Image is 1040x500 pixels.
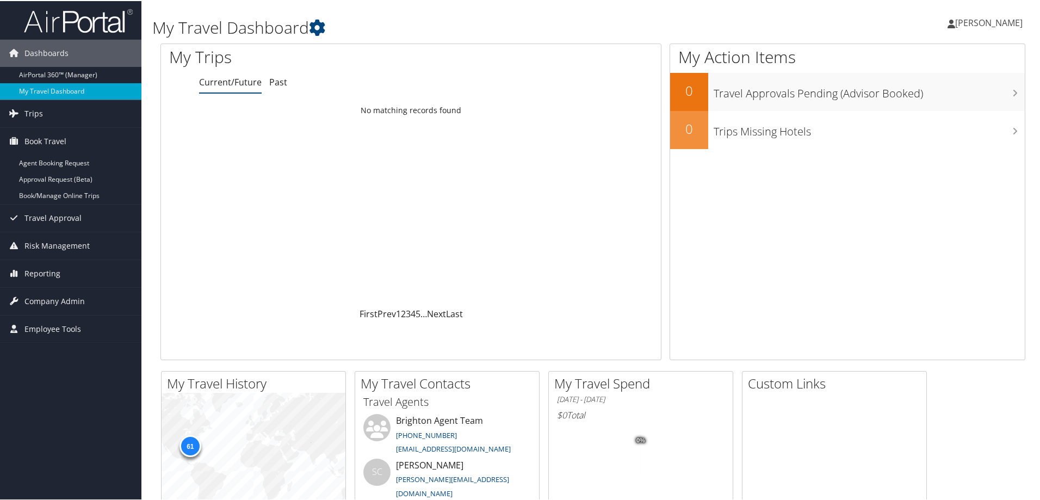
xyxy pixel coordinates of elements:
a: 2 [401,307,406,319]
a: 0Travel Approvals Pending (Advisor Booked) [670,72,1025,110]
span: Book Travel [24,127,66,154]
a: Current/Future [199,75,262,87]
h6: [DATE] - [DATE] [557,393,725,404]
a: [PERSON_NAME][EMAIL_ADDRESS][DOMAIN_NAME] [396,473,509,497]
a: 4 [411,307,416,319]
h3: Trips Missing Hotels [714,118,1025,138]
h2: 0 [670,119,708,137]
span: Trips [24,99,43,126]
img: airportal-logo.png [24,7,133,33]
h2: 0 [670,81,708,99]
a: 5 [416,307,420,319]
a: 1 [396,307,401,319]
h6: Total [557,408,725,420]
span: Travel Approval [24,203,82,231]
a: 0Trips Missing Hotels [670,110,1025,148]
span: [PERSON_NAME] [955,16,1023,28]
li: Brighton Agent Team [358,413,536,458]
h2: My Travel Spend [554,373,733,392]
a: Next [427,307,446,319]
h2: Custom Links [748,373,926,392]
div: SC [363,458,391,485]
a: First [360,307,377,319]
span: Risk Management [24,231,90,258]
h2: My Travel History [167,373,345,392]
h1: My Travel Dashboard [152,15,740,38]
a: [EMAIL_ADDRESS][DOMAIN_NAME] [396,443,511,453]
h3: Travel Approvals Pending (Advisor Booked) [714,79,1025,100]
a: Prev [377,307,396,319]
div: 61 [179,434,201,456]
tspan: 0% [636,436,645,443]
span: Employee Tools [24,314,81,342]
span: $0 [557,408,567,420]
a: Last [446,307,463,319]
a: [PERSON_NAME] [948,5,1033,38]
span: Company Admin [24,287,85,314]
h2: My Travel Contacts [361,373,539,392]
a: Past [269,75,287,87]
h1: My Action Items [670,45,1025,67]
td: No matching records found [161,100,661,119]
span: Reporting [24,259,60,286]
span: Dashboards [24,39,69,66]
h1: My Trips [169,45,444,67]
a: 3 [406,307,411,319]
span: … [420,307,427,319]
h3: Travel Agents [363,393,531,409]
a: [PHONE_NUMBER] [396,429,457,439]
